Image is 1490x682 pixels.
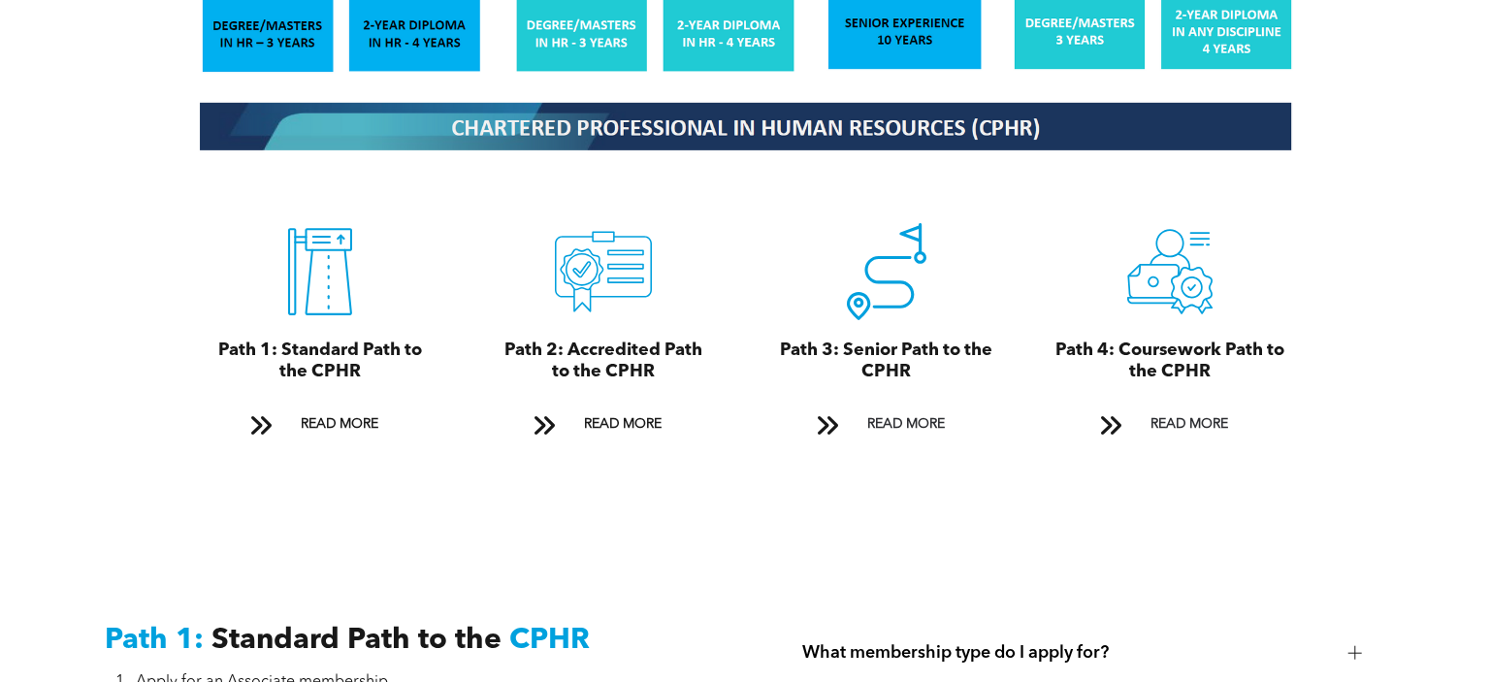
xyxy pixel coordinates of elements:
span: READ MORE [577,406,668,442]
a: READ MORE [803,406,970,442]
a: READ MORE [237,406,404,442]
span: Path 1: [105,626,204,655]
span: Path 3: Senior Path to the CPHR [780,341,992,380]
span: CPHR [509,626,590,655]
span: Path 2: Accredited Path to the CPHR [504,341,702,380]
a: READ MORE [520,406,687,442]
span: What membership type do I apply for? [802,642,1333,664]
span: READ MORE [1144,406,1235,442]
span: Path 4: Coursework Path to the CPHR [1055,341,1284,380]
span: Path 1: Standard Path to the CPHR [218,341,422,380]
span: READ MORE [860,406,952,442]
span: READ MORE [294,406,385,442]
a: READ MORE [1086,406,1253,442]
span: Standard Path to the [211,626,502,655]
